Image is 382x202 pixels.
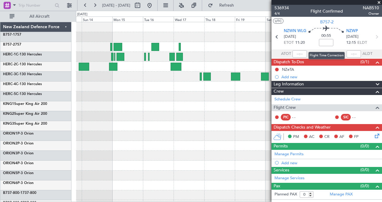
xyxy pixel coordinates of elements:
span: All Aircraft [16,14,63,19]
span: CR [324,134,329,140]
span: (0/0) [360,143,369,149]
a: ORION6P-3 Orion [3,181,34,185]
div: Flight Time Correction [308,52,345,59]
span: NZWN WLG [284,28,306,34]
span: Crew [274,88,284,95]
button: All Aircraft [7,12,65,21]
span: B757-1 [3,33,15,37]
span: Dispatch To-Dos [274,59,304,66]
span: (0/0) [360,183,369,189]
a: KING3Super King Air 200 [3,122,47,126]
div: - - [292,114,306,120]
span: ORION2 [3,142,17,145]
span: ORION5 [3,171,17,175]
span: ATOT [281,51,291,57]
span: ORION4 [3,162,17,165]
span: B757-2 [320,19,334,25]
span: ELDT [357,40,367,46]
span: [DATE] [284,34,296,40]
span: KING2 [3,112,14,116]
a: HERC-5C-130 Hercules [3,92,42,96]
button: UTC [273,18,283,24]
a: ORION2P-3 Orion [3,142,34,145]
span: HERC-5 [3,92,16,96]
span: [DATE] - [DATE] [102,3,130,8]
span: FP [354,134,359,140]
a: ORION3P-3 Orion [3,152,34,155]
div: PIC [281,114,291,120]
div: Mon 15 [112,16,143,22]
div: Fri 19 [235,16,265,22]
span: HERC-1 [3,53,16,56]
div: Sun 14 [82,16,112,22]
input: --:-- [293,50,307,58]
div: Tue 16 [143,16,174,22]
span: HERC-2 [3,63,16,66]
span: ETOT [284,40,294,46]
span: 536934 [274,5,289,11]
span: AC [309,134,314,140]
a: B757-1757 [3,33,21,37]
span: KING3 [3,122,14,126]
span: 12:15 [346,40,356,46]
span: ORION3 [3,152,17,155]
span: ALDT [362,51,372,57]
span: B757-2 [3,43,15,46]
div: Flight Confirmed [311,8,343,14]
span: NAB510 [363,5,379,11]
span: Dispatch Checks and Weather [274,124,331,131]
a: B737-800-1737-800 [3,191,36,195]
span: 4/4 [274,11,289,16]
span: Owner [363,11,379,16]
div: Wed 17 [174,16,204,22]
span: Refresh [214,3,239,7]
div: Add new [281,160,379,165]
a: HERC-2C-130 Hercules [3,63,42,66]
div: - - [352,114,366,120]
a: Manage Permits [274,151,304,157]
a: HERC-3C-130 Hercules [3,73,42,76]
a: ORION5P-3 Orion [3,171,34,175]
span: Pax [274,183,280,190]
span: [DATE] [346,34,359,40]
span: AF [339,134,344,140]
a: KING2Super King Air 200 [3,112,47,116]
a: ORION4P-3 Orion [3,162,34,165]
div: Thu 18 [204,16,235,22]
span: PM [293,134,299,140]
span: (0/0) [360,167,369,173]
span: Permits [274,143,288,150]
a: B757-2757 [3,43,21,46]
div: Sat 20 [265,16,296,22]
a: Schedule Crew [274,97,301,102]
div: NZeTA [282,67,294,72]
a: ORION1P-3 Orion [3,132,34,135]
span: ORION6 [3,181,17,185]
span: HERC-3 [3,73,16,76]
span: Flight Crew [274,104,296,111]
span: Leg Information [274,81,304,88]
label: Planned PAX [274,192,297,198]
span: 00:55 [321,33,331,39]
span: HERC-4 [3,82,16,86]
a: Manage Services [274,175,305,181]
span: B737-800-1 [3,191,23,195]
span: NZWP [346,28,358,34]
span: KING1 [3,102,14,106]
a: KING1Super King Air 200 [3,102,47,106]
span: Services [274,167,289,174]
span: 11:20 [295,40,305,46]
a: HERC-4C-130 Hercules [3,82,42,86]
a: Manage PAX [330,192,353,198]
input: Trip Number [18,1,53,10]
div: Add new [281,74,379,79]
a: HERC-1C-130 Hercules [3,53,42,56]
div: SIC [341,114,351,120]
span: ORION1 [3,132,17,135]
button: Refresh [205,1,241,10]
span: (0/1) [360,59,369,65]
div: [DATE] [77,12,87,17]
